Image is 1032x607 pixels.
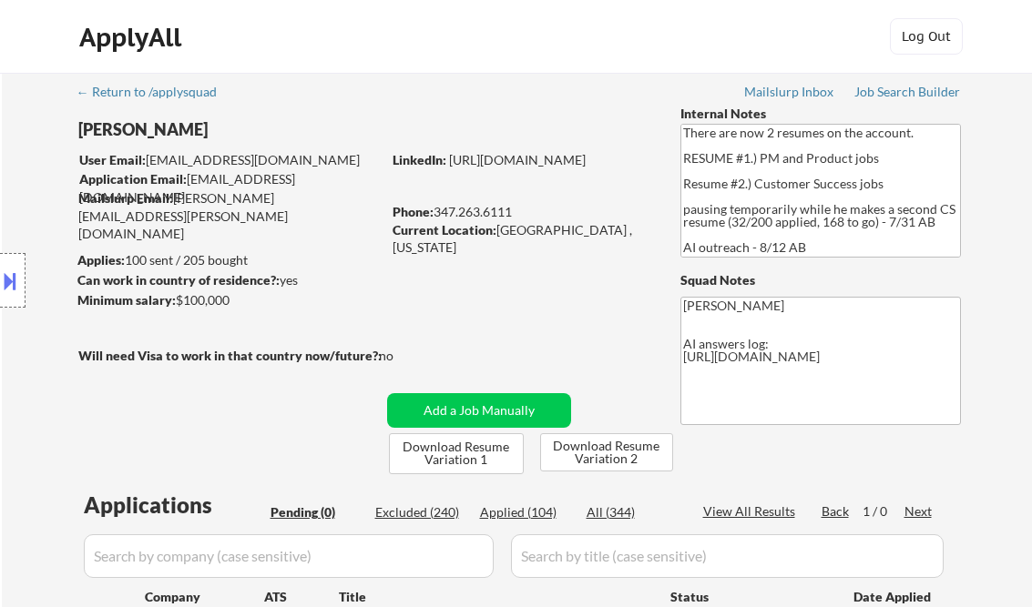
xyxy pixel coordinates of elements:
button: Download Resume Variation 2 [540,433,673,471]
div: View All Results [703,502,801,521]
a: [URL][DOMAIN_NAME] [449,152,586,167]
div: Excluded (240) [375,503,466,521]
div: Next [904,502,934,521]
div: Squad Notes [680,271,961,289]
a: Mailslurp Inbox [744,85,835,103]
div: 347.263.6111 [393,203,650,221]
input: Search by title (case sensitive) [511,534,944,578]
div: Date Applied [853,588,934,606]
div: Job Search Builder [854,86,961,98]
strong: Phone: [393,204,434,219]
button: Log Out [890,18,963,55]
div: ATS [264,588,339,606]
div: ApplyAll [79,22,187,53]
div: Applications [84,494,264,516]
div: 1 / 0 [863,502,904,521]
div: Title [339,588,653,606]
div: All (344) [587,503,678,521]
strong: Current Location: [393,222,496,238]
div: Company [145,588,264,606]
input: Search by company (case sensitive) [84,534,494,578]
div: Back [822,502,851,521]
button: Add a Job Manually [387,393,571,428]
a: ← Return to /applysquad [77,85,234,103]
strong: LinkedIn: [393,152,446,167]
div: Applied (104) [480,503,571,521]
div: Mailslurp Inbox [744,86,835,98]
button: Download Resume Variation 1 [389,433,524,474]
div: Pending (0) [271,503,362,521]
a: Job Search Builder [854,85,961,103]
div: Internal Notes [680,105,961,123]
div: no [379,347,431,365]
div: [GEOGRAPHIC_DATA] , [US_STATE] [393,221,650,257]
div: ← Return to /applysquad [77,86,234,98]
